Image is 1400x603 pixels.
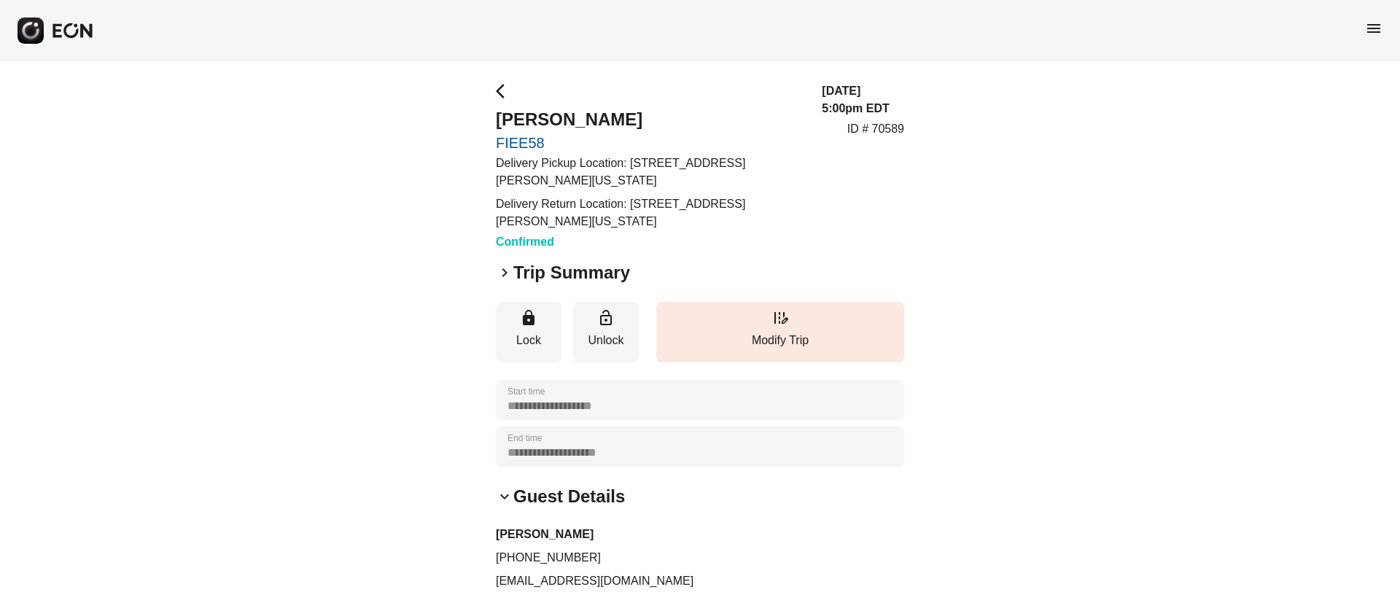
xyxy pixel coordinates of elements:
[496,526,904,543] h3: [PERSON_NAME]
[771,309,789,327] span: edit_road
[496,488,513,505] span: keyboard_arrow_down
[1365,20,1382,37] span: menu
[496,264,513,281] span: keyboard_arrow_right
[496,108,804,131] h2: [PERSON_NAME]
[496,155,804,190] p: Delivery Pickup Location: [STREET_ADDRESS][PERSON_NAME][US_STATE]
[656,302,904,362] button: Modify Trip
[496,549,904,567] p: [PHONE_NUMBER]
[597,309,615,327] span: lock_open
[496,195,804,230] p: Delivery Return Location: [STREET_ADDRESS][PERSON_NAME][US_STATE]
[503,332,554,349] p: Lock
[496,134,804,152] a: FIEE58
[513,261,630,284] h2: Trip Summary
[496,302,561,362] button: Lock
[513,485,625,508] h2: Guest Details
[520,309,537,327] span: lock
[573,302,639,362] button: Unlock
[496,572,904,590] p: [EMAIL_ADDRESS][DOMAIN_NAME]
[496,82,513,100] span: arrow_back_ios
[847,120,904,138] p: ID # 70589
[496,233,804,251] h3: Confirmed
[580,332,631,349] p: Unlock
[664,332,897,349] p: Modify Trip
[822,82,904,117] h3: [DATE] 5:00pm EDT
